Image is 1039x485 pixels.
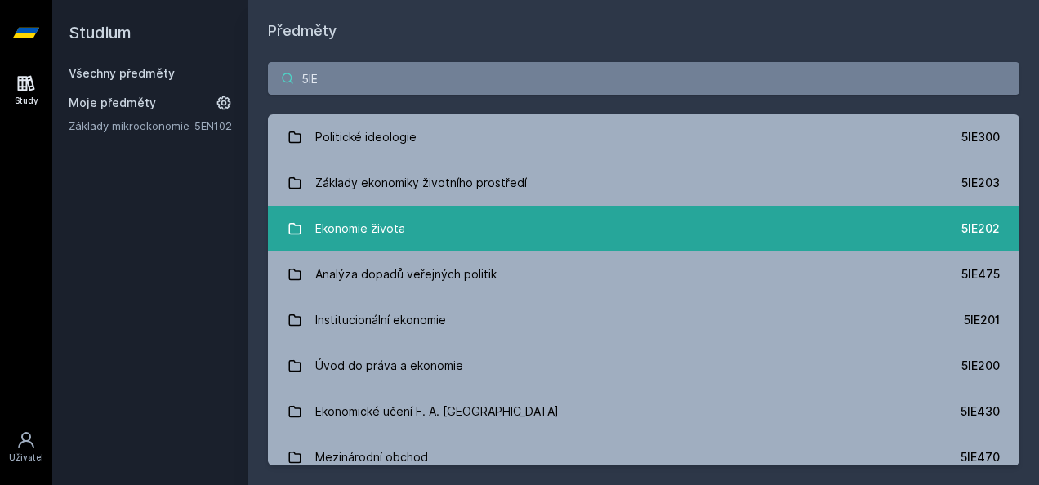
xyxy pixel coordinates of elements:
div: 5IE430 [961,403,1000,420]
a: Základy mikroekonomie [69,118,194,134]
a: Study [3,65,49,115]
a: 5EN102 [194,119,232,132]
div: 5IE203 [961,175,1000,191]
a: Úvod do práva a ekonomie 5IE200 [268,343,1019,389]
a: Ekonomické učení F. A. [GEOGRAPHIC_DATA] 5IE430 [268,389,1019,434]
a: Politické ideologie 5IE300 [268,114,1019,160]
a: Institucionální ekonomie 5IE201 [268,297,1019,343]
div: Základy ekonomiky životního prostředí [315,167,527,199]
span: Moje předměty [69,95,156,111]
a: Základy ekonomiky životního prostředí 5IE203 [268,160,1019,206]
div: 5IE201 [964,312,1000,328]
a: Ekonomie života 5IE202 [268,206,1019,251]
div: Ekonomické učení F. A. [GEOGRAPHIC_DATA] [315,395,559,428]
div: Úvod do práva a ekonomie [315,349,463,382]
div: Analýza dopadů veřejných politik [315,258,497,291]
div: Mezinárodní obchod [315,441,428,474]
div: 5IE202 [961,220,1000,237]
div: Uživatel [9,452,43,464]
div: 5IE200 [961,358,1000,374]
div: Study [15,95,38,107]
div: Ekonomie života [315,212,405,245]
a: Uživatel [3,422,49,472]
div: 5IE300 [961,129,1000,145]
div: Politické ideologie [315,121,417,154]
a: Všechny předměty [69,66,175,80]
div: 5IE475 [961,266,1000,283]
a: Analýza dopadů veřejných politik 5IE475 [268,251,1019,297]
a: Mezinárodní obchod 5IE470 [268,434,1019,480]
div: Institucionální ekonomie [315,304,446,336]
h1: Předměty [268,20,1019,42]
div: 5IE470 [961,449,1000,465]
input: Název nebo ident předmětu… [268,62,1019,95]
